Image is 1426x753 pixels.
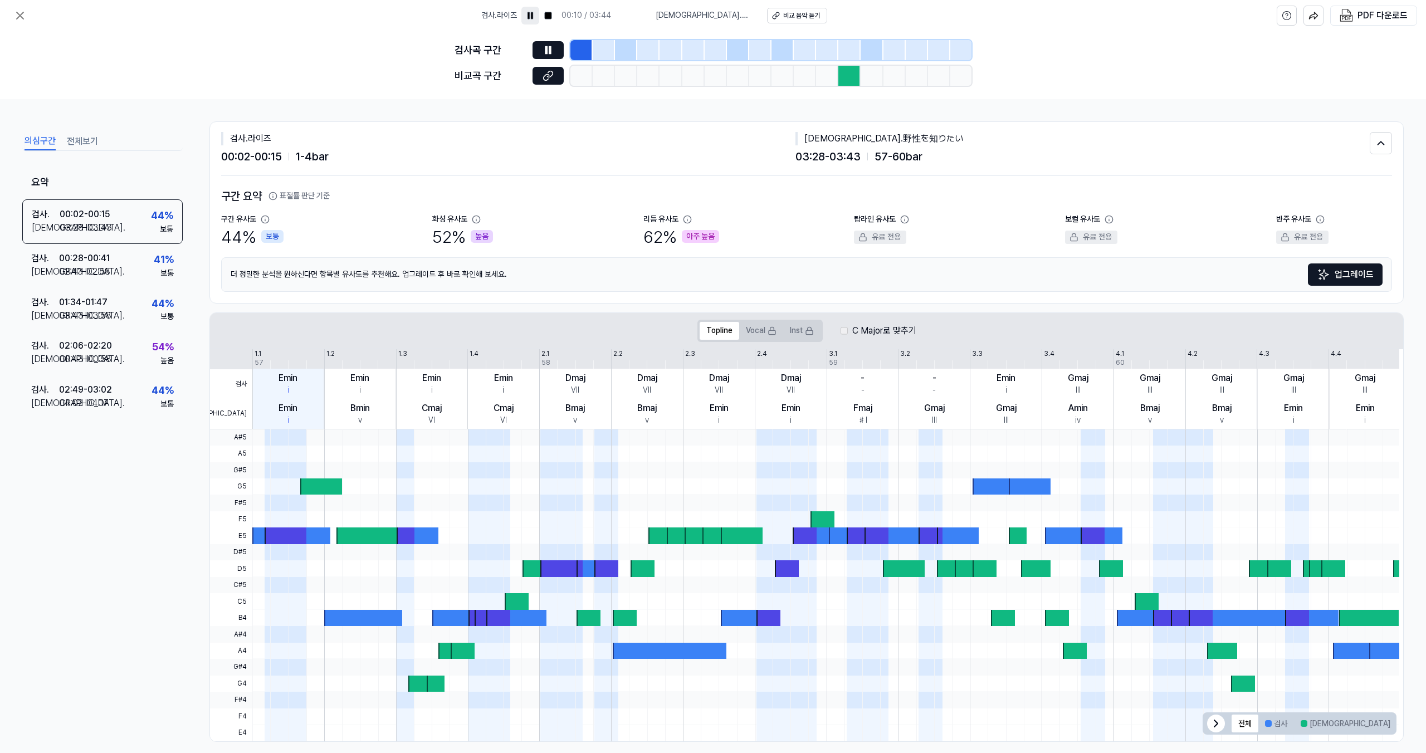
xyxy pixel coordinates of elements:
div: 00:43 - 00:58 [59,353,111,366]
div: 검사곡 구간 [455,42,526,58]
span: G#5 [210,462,252,478]
div: Emin [279,402,297,415]
div: VII [715,385,723,396]
div: 54 % [152,339,174,355]
div: 보통 [160,399,174,410]
div: 반주 유사도 [1276,214,1311,225]
button: 의심구간 [25,133,56,150]
div: 41 % [154,252,174,268]
img: Sparkles [1317,268,1330,281]
button: Inst [783,322,821,340]
div: 높음 [471,230,493,243]
span: 검사 [210,369,252,399]
div: VII [787,385,795,396]
div: - [932,385,936,396]
div: Bmin [350,402,370,415]
div: Emin [997,371,1015,385]
span: 03:28 - 03:43 [795,148,861,165]
div: i [431,385,433,396]
div: Gmaj [996,402,1017,415]
span: 1 - 4 bar [296,148,329,165]
button: help [1277,6,1297,26]
button: 업그레이드 [1308,263,1383,286]
div: 01:34 - 01:47 [59,296,108,309]
button: 표절률 판단 기준 [268,190,330,202]
div: III [1291,385,1296,396]
div: i [359,385,361,396]
div: i [1005,385,1007,396]
div: 52 % [432,225,493,248]
div: 02:06 - 02:20 [59,339,112,353]
div: III [1362,385,1368,396]
div: i [287,385,289,396]
div: Gmaj [1140,371,1160,385]
div: - [861,385,865,396]
div: 44 % [152,383,174,399]
div: 유료 전용 [854,231,906,244]
div: 2.3 [685,349,695,359]
div: 탑라인 유사도 [854,214,896,225]
div: Amin [1068,402,1088,415]
div: VII [571,385,579,396]
div: VI [428,415,435,426]
span: A4 [210,643,252,659]
div: 59 [829,358,838,368]
span: F4 [210,708,252,725]
button: 전체 [1232,715,1258,732]
div: 1.1 [255,349,261,359]
div: 보통 [160,224,173,235]
div: Emin [782,402,800,415]
span: 00:02 - 00:15 [221,148,282,165]
div: [DEMOGRAPHIC_DATA] . [31,353,59,366]
h2: 구간 요약 [221,187,1392,205]
div: 2.2 [613,349,623,359]
div: [DEMOGRAPHIC_DATA] . [31,265,59,278]
div: 1.3 [398,349,407,359]
button: Vocal [739,322,783,340]
div: v [1148,415,1152,426]
div: - [932,371,936,385]
div: 높음 [160,355,174,366]
button: [DEMOGRAPHIC_DATA] [1294,715,1397,732]
div: 검사 . 라이즈 [221,132,795,145]
svg: help [1282,10,1292,21]
div: 더 정밀한 분석을 원하신다면 항목별 유사도를 추천해요. 업그레이드 후 바로 확인해 보세요. [221,257,1392,292]
div: 62 % [643,225,719,248]
div: i [1364,415,1366,426]
div: 유료 전용 [1276,231,1329,244]
div: 4.4 [1331,349,1341,359]
div: III [932,415,937,426]
div: 57 [255,358,263,368]
div: Dmaj [781,371,801,385]
div: i [1293,415,1295,426]
div: 비교 음악 듣기 [783,11,820,21]
div: 검사 . [31,383,59,397]
div: Bmaj [1140,402,1160,415]
div: ♯I [858,415,867,426]
div: 3.4 [1044,349,1054,359]
div: [DEMOGRAPHIC_DATA] . [32,221,60,234]
span: F5 [210,511,252,527]
div: Dmaj [709,371,729,385]
button: 비교 음악 듣기 [767,8,827,23]
div: [DEMOGRAPHIC_DATA] . [31,397,59,410]
span: D5 [210,560,252,576]
div: 리듬 유사도 [643,214,678,225]
div: v [358,415,362,426]
div: 2.1 [541,349,549,359]
div: Emin [279,371,297,385]
div: 4.2 [1188,349,1198,359]
div: 1.2 [326,349,335,359]
div: i [287,415,289,426]
span: [DEMOGRAPHIC_DATA] . 野性を知りたい [656,10,754,21]
div: III [1076,385,1081,396]
div: v [573,415,577,426]
div: VII [643,385,651,396]
div: 화성 유사도 [432,214,467,225]
div: Bmaj [1212,402,1232,415]
div: 44 % [151,208,173,224]
div: PDF 다운로드 [1357,8,1408,23]
div: 44 % [221,225,284,248]
div: 검사 . [31,296,59,309]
